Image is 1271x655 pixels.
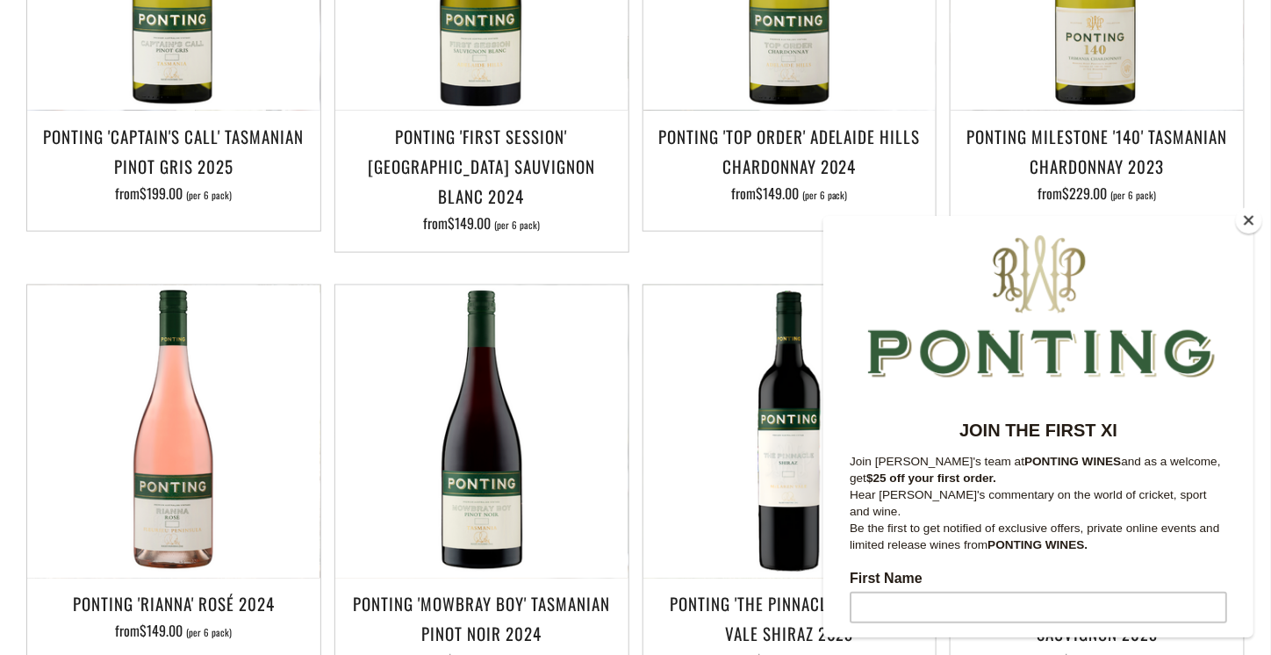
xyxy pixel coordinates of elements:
h3: Ponting 'Rianna' Rosé 2024 [36,589,312,619]
h3: Ponting Milestone '140' Tasmanian Chardonnay 2023 [959,121,1235,181]
span: (per 6 pack) [1111,191,1157,200]
h3: Ponting 'Captain's Call' Tasmanian Pinot Gris 2025 [36,121,312,181]
p: Hear [PERSON_NAME]'s commentary on the world of cricket, sport and wine. [26,270,404,304]
p: Be the first to get notified of exclusive offers, private online events and limited release wines... [26,304,404,337]
h3: Ponting 'First Session' [GEOGRAPHIC_DATA] Sauvignon Blanc 2024 [344,121,620,212]
span: from [423,212,540,234]
span: (per 6 pack) [802,191,848,200]
span: $149.00 [756,183,799,204]
span: $149.00 [448,212,491,234]
h3: Ponting 'The Pinnacle' McLaren Vale Shiraz 2023 [652,589,928,649]
label: Email [26,502,404,523]
span: (per 6 pack) [494,220,540,230]
span: from [115,183,232,204]
span: from [115,621,232,642]
button: Close [1236,207,1262,234]
span: (per 6 pack) [186,191,232,200]
strong: JOIN THE FIRST XI [533,21,738,47]
strong: JOIN THE FIRST XI [136,205,294,224]
p: Join [PERSON_NAME]'s team at and as a welcome, get [26,237,404,270]
strong: PONTING WINES. [164,322,264,335]
h3: Ponting 'Top Order' Adelaide Hills Chardonnay 2024 [652,121,928,181]
a: Ponting 'Captain's Call' Tasmanian Pinot Gris 2025 from$199.00 (per 6 pack) [27,121,320,209]
span: from [731,183,848,204]
span: $229.00 [1063,183,1108,204]
span: from [1038,183,1157,204]
button: SUBSCRIBE [19,68,1252,100]
input: Subscribe [26,576,404,608]
a: Ponting 'Top Order' Adelaide Hills Chardonnay 2024 from$149.00 (per 6 pack) [643,121,937,209]
span: (per 6 pack) [186,629,232,638]
h3: Ponting 'Mowbray Boy' Tasmanian Pinot Noir 2024 [344,589,620,649]
label: Last Name [26,428,404,450]
span: $149.00 [140,621,183,642]
strong: PONTING WINES [201,239,298,252]
label: First Name [26,355,404,376]
a: Ponting Milestone '140' Tasmanian Chardonnay 2023 from$229.00 (per 6 pack) [951,121,1244,209]
span: $199.00 [140,183,183,204]
strong: $25 off your first order. [43,256,173,269]
a: Ponting 'First Session' [GEOGRAPHIC_DATA] Sauvignon Blanc 2024 from$149.00 (per 6 pack) [335,121,628,231]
